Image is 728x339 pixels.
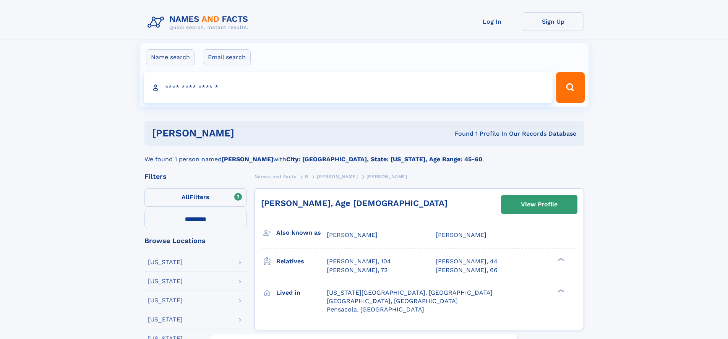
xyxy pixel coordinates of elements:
a: Log In [462,12,523,31]
a: [PERSON_NAME] [317,172,358,181]
div: ❯ [556,288,565,293]
a: View Profile [501,195,577,214]
div: Filters [144,173,247,180]
b: [PERSON_NAME] [222,156,273,163]
h3: Also known as [276,226,327,239]
input: search input [144,72,553,103]
a: [PERSON_NAME], Age [DEMOGRAPHIC_DATA] [261,198,448,208]
div: Found 1 Profile In Our Records Database [344,130,576,138]
a: [PERSON_NAME], 104 [327,257,391,266]
h1: [PERSON_NAME] [152,128,345,138]
label: Name search [146,49,195,65]
span: [PERSON_NAME] [317,174,358,179]
span: [PERSON_NAME] [436,231,486,238]
label: Email search [203,49,251,65]
div: [US_STATE] [148,259,183,265]
a: [PERSON_NAME], 66 [436,266,498,274]
span: Pensacola, [GEOGRAPHIC_DATA] [327,306,424,313]
span: All [182,193,190,201]
button: Search Button [556,72,584,103]
a: Names and Facts [255,172,297,181]
div: We found 1 person named with . [144,146,584,164]
div: [US_STATE] [148,278,183,284]
a: [PERSON_NAME], 44 [436,257,498,266]
h3: Lived in [276,286,327,299]
span: [US_STATE][GEOGRAPHIC_DATA], [GEOGRAPHIC_DATA] [327,289,493,296]
div: ❯ [556,257,565,262]
img: Logo Names and Facts [144,12,255,33]
span: [PERSON_NAME] [366,174,407,179]
div: [US_STATE] [148,316,183,323]
span: B [305,174,308,179]
span: [GEOGRAPHIC_DATA], [GEOGRAPHIC_DATA] [327,297,458,305]
span: [PERSON_NAME] [327,231,378,238]
a: Sign Up [523,12,584,31]
label: Filters [144,188,247,207]
a: [PERSON_NAME], 72 [327,266,388,274]
a: B [305,172,308,181]
div: [US_STATE] [148,297,183,303]
div: Browse Locations [144,237,247,244]
h3: Relatives [276,255,327,268]
div: View Profile [521,196,558,213]
b: City: [GEOGRAPHIC_DATA], State: [US_STATE], Age Range: 45-60 [286,156,482,163]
